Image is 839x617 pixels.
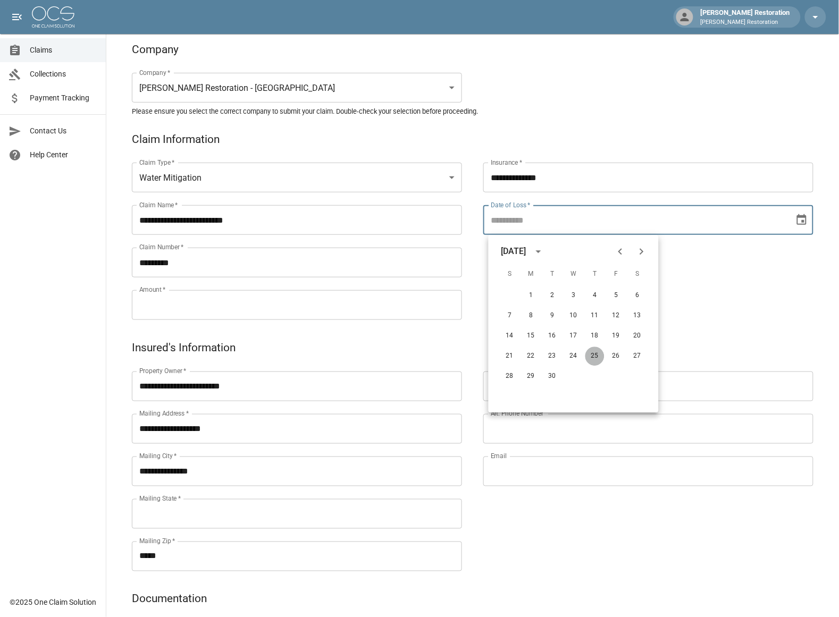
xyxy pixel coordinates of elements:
[628,307,647,326] button: 13
[139,537,175,546] label: Mailing Zip
[132,107,813,116] h5: Please ensure you select the correct company to submit your claim. Double-check your selection be...
[564,347,583,366] button: 24
[607,286,626,306] button: 5
[491,409,543,418] label: Alt. Phone Number
[628,347,647,366] button: 27
[30,45,97,56] span: Claims
[607,264,626,285] span: Friday
[631,241,652,263] button: Next month
[585,307,605,326] button: 11
[522,286,541,306] button: 1
[543,367,562,386] button: 30
[500,264,519,285] span: Sunday
[522,347,541,366] button: 22
[543,286,562,306] button: 2
[30,125,97,137] span: Contact Us
[132,163,462,192] div: Water Mitigation
[607,327,626,346] button: 19
[139,200,178,209] label: Claim Name
[501,246,526,258] div: [DATE]
[607,307,626,326] button: 12
[500,347,519,366] button: 21
[139,285,166,294] label: Amount
[585,327,605,346] button: 18
[30,149,97,160] span: Help Center
[139,452,177,461] label: Mailing City
[610,241,631,263] button: Previous month
[585,286,605,306] button: 4
[543,307,562,326] button: 9
[522,327,541,346] button: 15
[564,307,583,326] button: 10
[6,6,28,28] button: open drawer
[10,597,96,608] div: © 2025 One Claim Solution
[139,243,183,252] label: Claim Number
[522,307,541,326] button: 8
[628,327,647,346] button: 20
[628,264,647,285] span: Saturday
[30,92,97,104] span: Payment Tracking
[543,347,562,366] button: 23
[585,347,605,366] button: 25
[139,409,189,418] label: Mailing Address
[30,69,97,80] span: Collections
[139,68,171,77] label: Company
[564,327,583,346] button: 17
[543,327,562,346] button: 16
[500,327,519,346] button: 14
[564,264,583,285] span: Wednesday
[530,243,548,261] button: calendar view is open, switch to year view
[697,7,794,27] div: [PERSON_NAME] Restoration
[522,264,541,285] span: Monday
[491,200,531,209] label: Date of Loss
[491,452,507,461] label: Email
[491,158,522,167] label: Insurance
[500,307,519,326] button: 7
[32,6,74,28] img: ocs-logo-white-transparent.png
[564,286,583,306] button: 3
[701,18,790,27] p: [PERSON_NAME] Restoration
[607,347,626,366] button: 26
[543,264,562,285] span: Tuesday
[500,367,519,386] button: 28
[139,158,175,167] label: Claim Type
[628,286,647,306] button: 6
[139,367,187,376] label: Property Owner
[139,494,181,503] label: Mailing State
[585,264,605,285] span: Thursday
[791,209,812,231] button: Choose date
[132,73,462,103] div: [PERSON_NAME] Restoration - [GEOGRAPHIC_DATA]
[522,367,541,386] button: 29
